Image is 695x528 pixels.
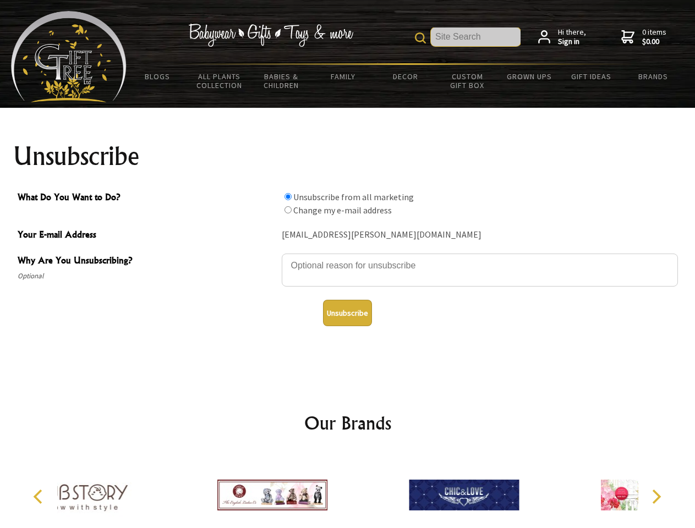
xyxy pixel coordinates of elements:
a: Babies & Children [250,65,313,97]
label: Change my e-mail address [293,205,392,216]
button: Unsubscribe [323,300,372,326]
a: Decor [374,65,436,88]
label: Unsubscribe from all marketing [293,191,414,202]
a: Gift Ideas [560,65,622,88]
h1: Unsubscribe [13,143,682,169]
img: Babywear - Gifts - Toys & more [188,24,353,47]
span: 0 items [642,27,666,47]
span: Hi there, [558,28,586,47]
span: Optional [18,269,276,283]
input: What Do You Want to Do? [284,206,292,213]
a: Custom Gift Box [436,65,499,97]
h2: Our Brands [22,410,674,436]
img: Babyware - Gifts - Toys and more... [11,11,127,102]
div: [EMAIL_ADDRESS][PERSON_NAME][DOMAIN_NAME] [282,227,678,244]
a: Grown Ups [498,65,560,88]
strong: Sign in [558,37,586,47]
a: 0 items$0.00 [621,28,666,47]
button: Previous [28,485,52,509]
a: Brands [622,65,685,88]
span: What Do You Want to Do? [18,190,276,206]
img: product search [415,32,426,43]
a: Family [313,65,375,88]
input: Site Search [431,28,521,46]
span: Why Are You Unsubscribing? [18,254,276,269]
input: What Do You Want to Do? [284,193,292,200]
a: All Plants Collection [189,65,251,97]
button: Next [644,485,668,509]
a: BLOGS [127,65,189,88]
span: Your E-mail Address [18,228,276,244]
a: Hi there,Sign in [538,28,586,47]
strong: $0.00 [642,37,666,47]
textarea: Why Are You Unsubscribing? [282,254,678,287]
